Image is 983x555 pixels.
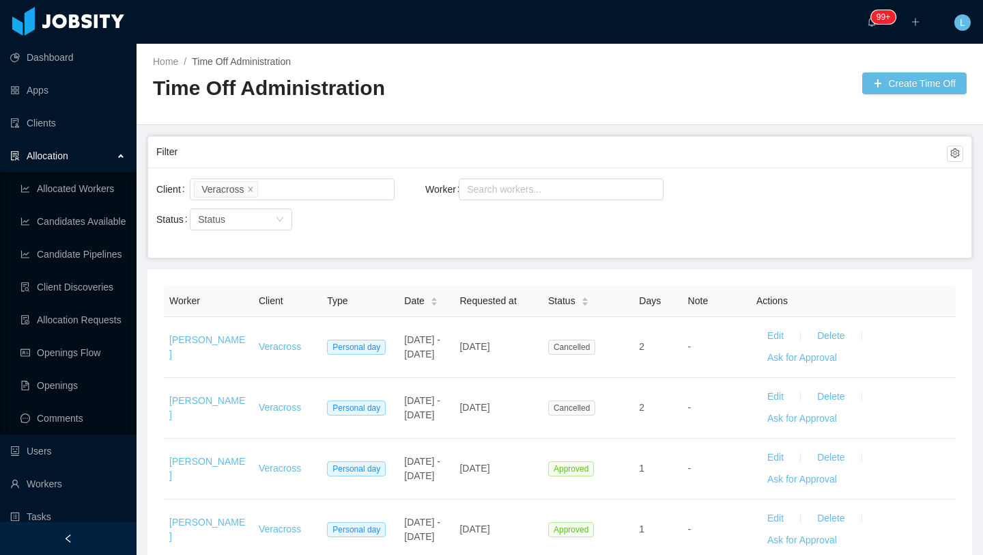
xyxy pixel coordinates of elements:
[548,401,595,416] span: Cancelled
[806,325,855,347] button: Delete
[20,208,126,235] a: icon: line-chartCandidates Available
[581,295,588,299] i: icon: caret-up
[194,181,258,198] li: Veracross
[756,386,795,408] button: Edit
[327,522,386,537] span: Personal day
[960,14,965,31] span: L
[756,530,848,552] button: Ask for Approval
[169,295,200,306] span: Worker
[404,334,440,360] span: [DATE] - [DATE]
[169,456,245,481] a: [PERSON_NAME]
[247,185,254,193] i: icon: close
[806,508,855,530] button: Delete
[459,295,516,306] span: Requested at
[430,301,438,305] i: icon: caret-down
[867,17,877,27] i: icon: bell
[756,508,795,530] button: Edit
[548,522,594,537] span: Approved
[169,395,245,420] a: [PERSON_NAME]
[201,182,244,197] div: Veracross
[581,295,589,305] div: Sort
[430,295,438,305] div: Sort
[169,517,245,542] a: [PERSON_NAME]
[153,75,560,103] h2: Time Off Administration
[20,405,126,432] a: icon: messageComments
[459,524,489,534] span: [DATE]
[192,56,291,67] a: Time Off Administration
[20,273,126,301] a: icon: file-searchClient Discoveries
[259,524,301,534] a: Veracross
[688,402,692,413] span: -
[756,325,795,347] button: Edit
[756,295,788,306] span: Actions
[20,175,126,202] a: icon: line-chartAllocated Workers
[156,139,947,165] div: Filter
[688,295,709,306] span: Note
[430,295,438,299] i: icon: caret-up
[467,182,643,196] div: Search workers...
[276,215,284,225] i: icon: down
[169,334,245,360] a: [PERSON_NAME]
[862,72,967,94] button: icon: plusCreate Time Off
[548,340,595,355] span: Cancelled
[259,463,301,474] a: Veracross
[639,341,644,352] span: 2
[548,294,575,308] span: Status
[198,214,225,225] span: Status
[259,295,283,306] span: Client
[688,463,692,474] span: -
[911,17,920,27] i: icon: plus
[756,469,848,491] button: Ask for Approval
[756,447,795,469] button: Edit
[327,295,347,306] span: Type
[20,306,126,334] a: icon: file-doneAllocation Requests
[806,447,855,469] button: Delete
[10,44,126,71] a: icon: pie-chartDashboard
[459,341,489,352] span: [DATE]
[756,408,848,430] button: Ask for Approval
[27,150,68,161] span: Allocation
[10,503,126,530] a: icon: profileTasks
[404,294,425,308] span: Date
[548,461,594,476] span: Approved
[756,347,848,369] button: Ask for Approval
[871,10,896,24] sup: 113
[156,214,193,225] label: Status
[327,340,386,355] span: Personal day
[10,77,126,104] a: icon: appstoreApps
[459,463,489,474] span: [DATE]
[806,386,855,408] button: Delete
[425,184,466,195] label: Worker
[261,181,268,198] input: Client
[639,463,644,474] span: 1
[259,341,301,352] a: Veracross
[156,184,190,195] label: Client
[459,402,489,413] span: [DATE]
[20,339,126,366] a: icon: idcardOpenings Flow
[404,456,440,481] span: [DATE] - [DATE]
[463,181,470,198] input: Worker
[404,395,440,420] span: [DATE] - [DATE]
[327,401,386,416] span: Personal day
[688,524,692,534] span: -
[639,295,661,306] span: Days
[10,437,126,465] a: icon: robotUsers
[10,109,126,137] a: icon: auditClients
[20,372,126,399] a: icon: file-textOpenings
[259,402,301,413] a: Veracross
[404,517,440,542] span: [DATE] - [DATE]
[10,151,20,161] i: icon: solution
[10,470,126,498] a: icon: userWorkers
[327,461,386,476] span: Personal day
[947,146,963,162] button: icon: setting
[20,241,126,268] a: icon: line-chartCandidate Pipelines
[639,402,644,413] span: 2
[153,56,178,67] a: Home
[639,524,644,534] span: 1
[688,341,692,352] span: -
[184,56,186,67] span: /
[581,301,588,305] i: icon: caret-down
